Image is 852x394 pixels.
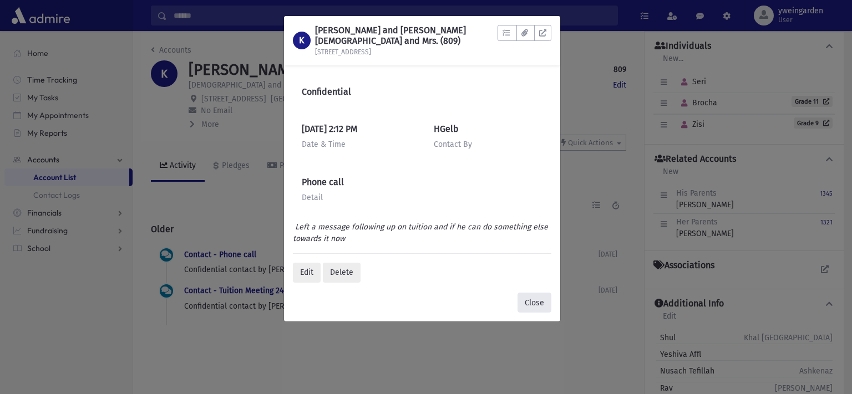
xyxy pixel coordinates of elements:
h6: Phone call [302,177,542,187]
div: Edit [293,263,321,283]
button: Close [518,293,551,313]
div: Delete [323,263,361,283]
i: Left a message following up on tuition and if he can do something else towards it now [293,222,550,243]
div: Date & Time [302,139,410,150]
div: K [293,32,311,49]
h1: [PERSON_NAME] and [PERSON_NAME][DEMOGRAPHIC_DATA] and Mrs. (809) [315,25,498,46]
h6: HGelb [434,124,542,134]
h6: [DATE] 2:12 PM [302,124,410,134]
div: Detail [302,192,542,203]
div: Contact By [434,139,542,150]
h6: Confidential [302,86,542,97]
a: K [PERSON_NAME] and [PERSON_NAME][DEMOGRAPHIC_DATA] and Mrs. (809) [STREET_ADDRESS] [293,25,498,57]
h6: [STREET_ADDRESS] [315,48,498,56]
